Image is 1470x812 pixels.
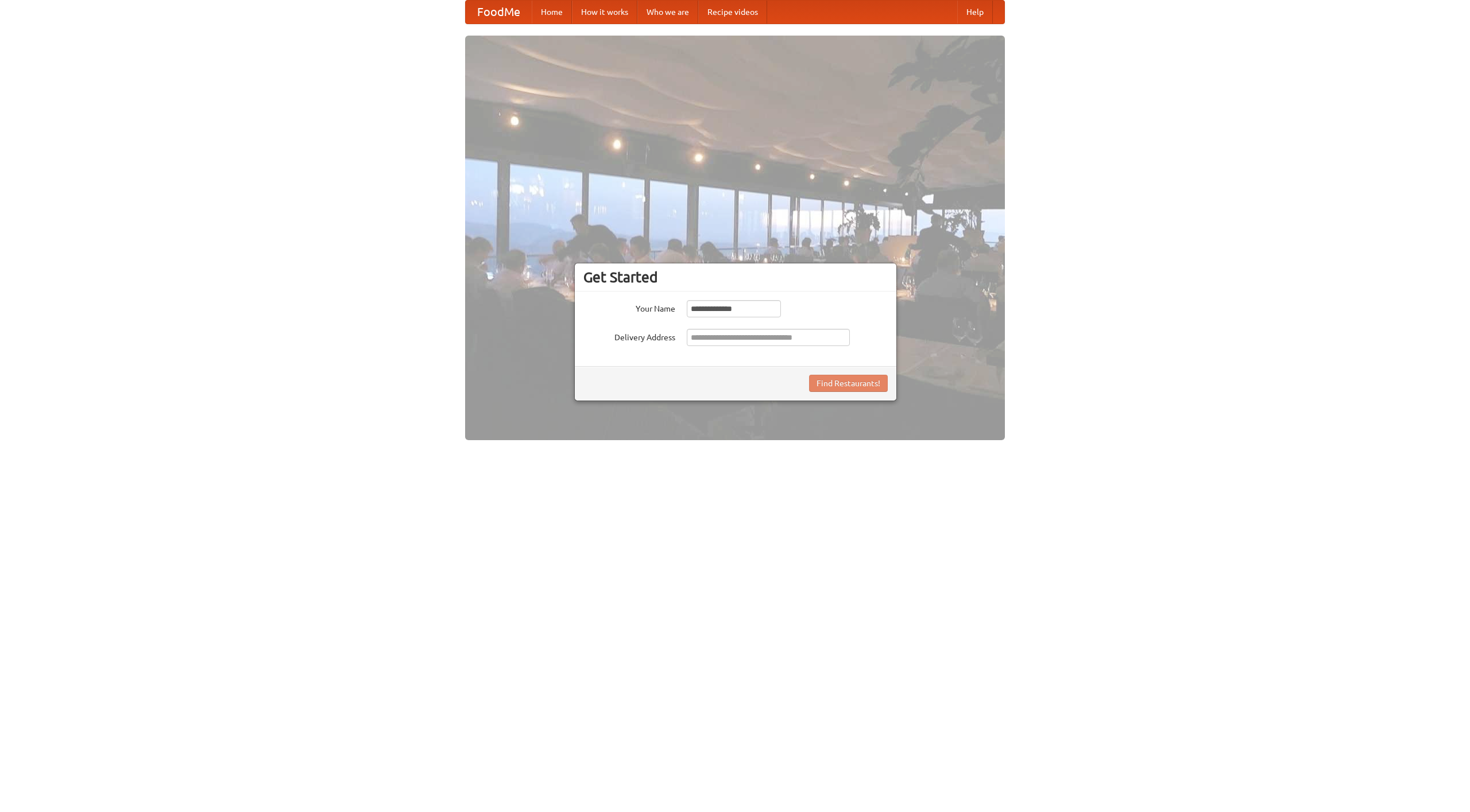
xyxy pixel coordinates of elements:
h3: Get Started [583,269,888,286]
a: How it works [572,1,637,24]
button: Find Restaurants! [809,375,888,392]
a: FoodMe [466,1,532,24]
a: Help [957,1,993,24]
label: Your Name [583,300,675,314]
a: Who we are [637,1,698,24]
label: Delivery Address [583,329,675,343]
a: Recipe videos [698,1,767,24]
a: Home [532,1,572,24]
